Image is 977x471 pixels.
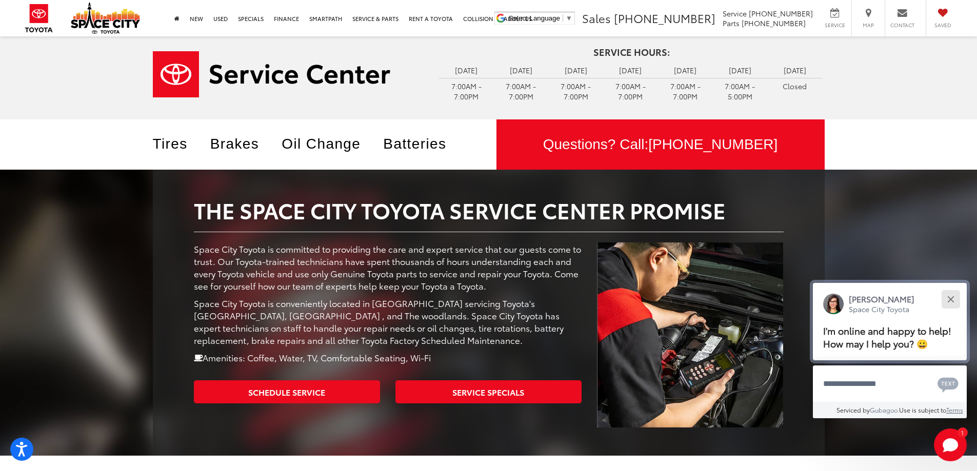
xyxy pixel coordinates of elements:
td: [DATE] [713,63,768,78]
td: 7:00AM - 5:00PM [713,78,768,104]
button: Chat with SMS [934,372,962,395]
button: Toggle Chat Window [934,428,967,461]
img: Space City Toyota [71,2,140,34]
span: Service [723,8,747,18]
a: Batteries [383,136,462,152]
td: Closed [767,78,822,94]
span: [PHONE_NUMBER] [749,8,813,18]
p: Space City Toyota is conveniently located in [GEOGRAPHIC_DATA] servicing Toyota's [GEOGRAPHIC_DAT... [194,297,582,346]
span: Parts [723,18,740,28]
td: [DATE] [767,63,822,78]
textarea: Type your message [813,365,967,402]
span: Map [857,22,880,29]
button: Close [940,288,962,310]
a: Schedule Service [194,380,380,403]
td: [DATE] [494,63,549,78]
div: Close[PERSON_NAME]Space City ToyotaI'm online and happy to help! How may I help you? 😀Type your m... [813,283,967,418]
a: Oil Change [282,136,376,152]
img: Service Center | Space City Toyota in Humble TX [153,51,390,97]
a: Terms [946,405,963,414]
img: Service Center | Space City Toyota in Humble TX [597,242,783,428]
svg: Start Chat [934,428,967,461]
a: Tires [153,136,203,152]
td: [DATE] [658,63,713,78]
span: Use is subject to [899,405,946,414]
td: 7:00AM - 7:00PM [658,78,713,104]
span: [PHONE_NUMBER] [648,136,777,152]
a: Service Center | Space City Toyota in Humble TX [153,51,424,97]
svg: Text [938,376,959,393]
td: 7:00AM - 7:00PM [494,78,549,104]
a: Service Specials [395,380,582,403]
p: [PERSON_NAME] [849,293,914,304]
span: Sales [582,10,611,26]
span: 1 [961,430,964,435]
span: Serviced by [836,405,870,414]
a: Questions? Call:[PHONE_NUMBER] [496,119,825,170]
div: Questions? Call: [496,119,825,170]
td: 7:00AM - 7:00PM [548,78,603,104]
span: Contact [890,22,914,29]
span: ▼ [566,14,572,22]
p: Amenities: Coffee, Water, TV, Comfortable Seating, Wi-Fi [194,351,582,363]
span: Select Language [509,14,560,22]
span: Saved [931,22,954,29]
td: [DATE] [439,63,494,78]
span: [PHONE_NUMBER] [742,18,806,28]
span: Service [823,22,846,29]
td: 7:00AM - 7:00PM [603,78,658,104]
td: [DATE] [603,63,658,78]
span: I'm online and happy to help! How may I help you? 😀 [823,324,951,350]
a: Select Language​ [509,14,572,22]
a: Brakes [210,136,275,152]
h2: The Space City Toyota Service Center Promise [194,198,784,221]
a: Gubagoo. [870,405,899,414]
span: ​ [563,14,563,22]
span: [PHONE_NUMBER] [614,10,715,26]
p: Space City Toyota [849,304,914,314]
h4: Service Hours: [439,47,825,57]
td: [DATE] [548,63,603,78]
td: 7:00AM - 7:00PM [439,78,494,104]
p: Space City Toyota is committed to providing the care and expert service that our guests come to t... [194,242,582,292]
